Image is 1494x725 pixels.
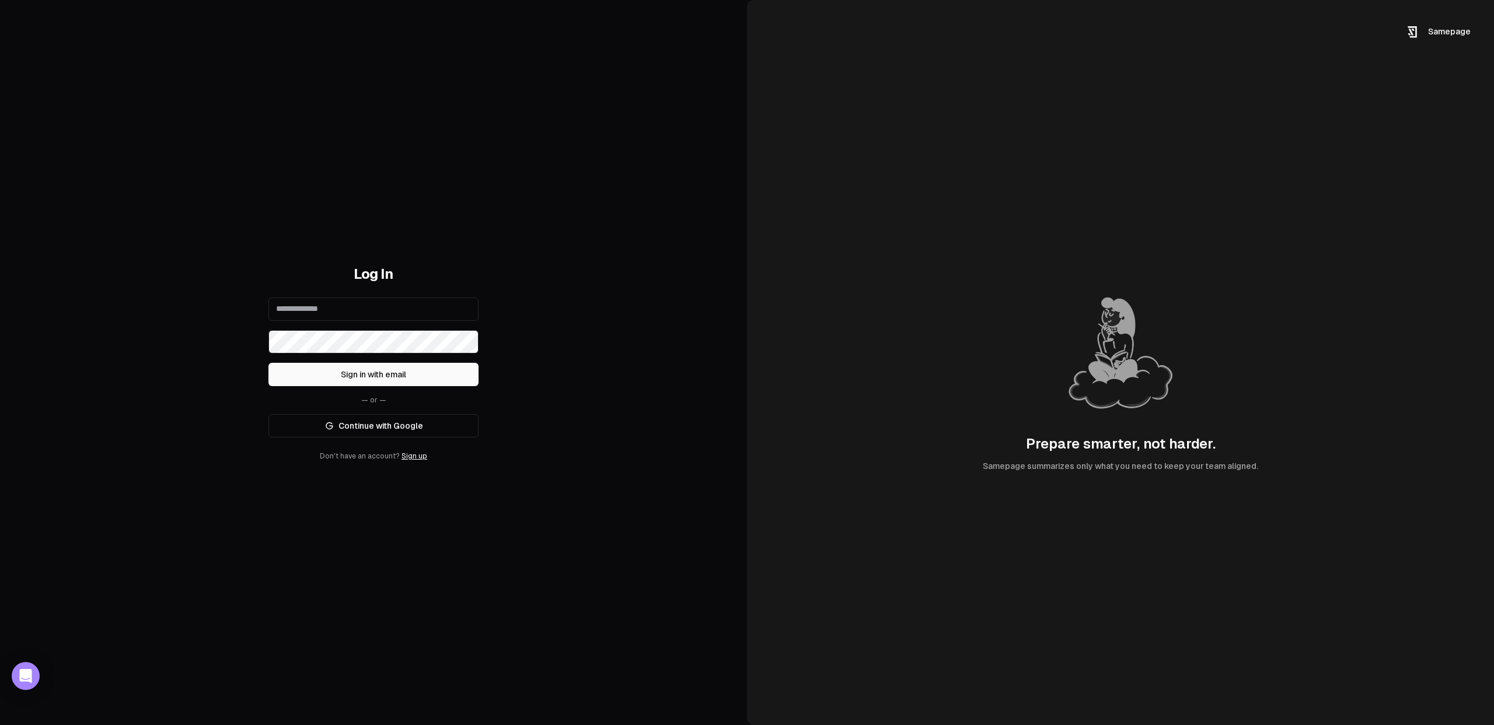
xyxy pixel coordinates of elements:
a: Sign up [402,452,427,460]
span: Samepage [1428,27,1471,36]
div: — or — [268,395,479,405]
button: Sign in with email [268,363,479,386]
div: Prepare smarter, not harder. [1026,435,1216,453]
h1: Log In [268,265,479,283]
div: Samepage summarizes only what you need to keep your team aligned. [983,460,1258,472]
div: Open Intercom Messenger [12,662,40,690]
a: Continue with Google [268,414,479,437]
div: Don't have an account? [268,451,479,461]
